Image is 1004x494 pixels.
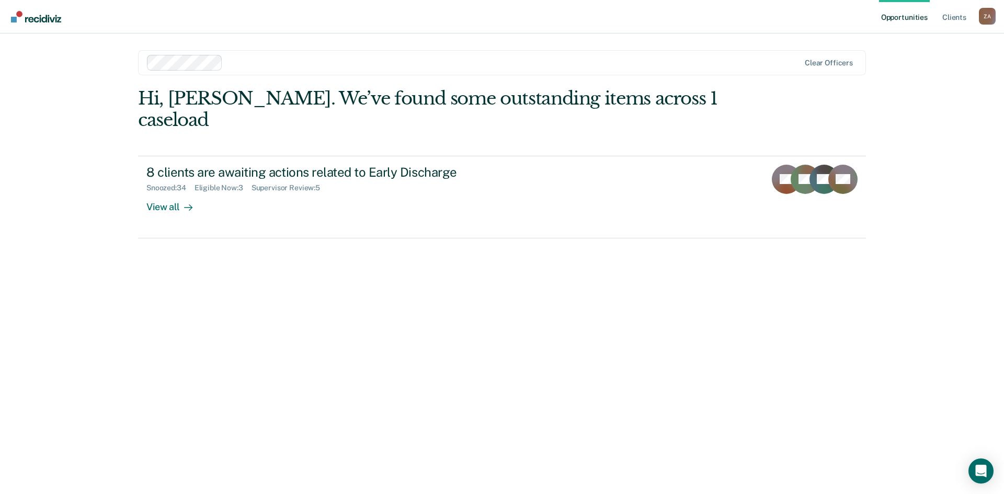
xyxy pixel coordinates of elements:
div: View all [146,192,205,213]
div: Supervisor Review : 5 [252,183,328,192]
div: Z A [979,8,996,25]
div: 8 clients are awaiting actions related to Early Discharge [146,165,514,180]
div: Clear officers [805,59,853,67]
img: Recidiviz [11,11,61,22]
div: Hi, [PERSON_NAME]. We’ve found some outstanding items across 1 caseload [138,88,721,131]
div: Eligible Now : 3 [195,183,252,192]
div: Snoozed : 34 [146,183,195,192]
button: Profile dropdown button [979,8,996,25]
div: Open Intercom Messenger [968,458,994,484]
a: 8 clients are awaiting actions related to Early DischargeSnoozed:34Eligible Now:3Supervisor Revie... [138,156,866,238]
